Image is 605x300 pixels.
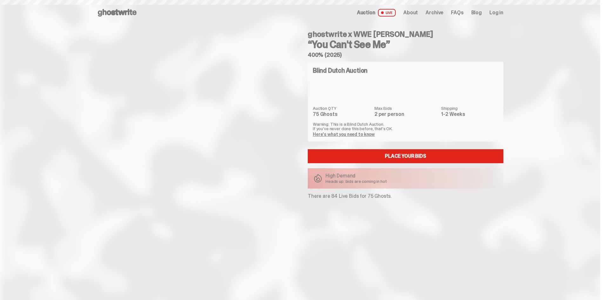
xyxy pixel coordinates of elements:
[313,106,371,110] dt: Auction QTY
[308,52,503,58] h5: 400% (2025)
[489,10,503,15] a: Log in
[357,9,396,17] a: Auction LIVE
[313,112,371,117] dd: 75 Ghosts
[308,149,503,163] a: Place your Bids
[403,10,418,15] a: About
[426,10,443,15] a: Archive
[308,194,503,199] p: There are 84 Live Bids for 75 Ghosts.
[471,10,482,15] a: Blog
[313,67,367,74] h4: Blind Dutch Auction
[374,112,437,117] dd: 2 per person
[441,112,498,117] dd: 1-2 Weeks
[374,106,437,110] dt: Max Bids
[357,10,375,15] span: Auction
[326,179,387,183] p: Heads up: bids are coming in hot
[378,9,396,17] span: LIVE
[308,39,503,50] h3: “You Can't See Me”
[308,30,503,38] h4: ghostwrite x WWE [PERSON_NAME]
[441,106,498,110] dt: Shipping
[326,173,387,178] p: High Demand
[451,10,463,15] a: FAQs
[313,131,375,137] a: Here's what you need to know
[313,122,498,131] p: Warning: This is a Blind Dutch Auction. If you’ve never done this before, that’s OK.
